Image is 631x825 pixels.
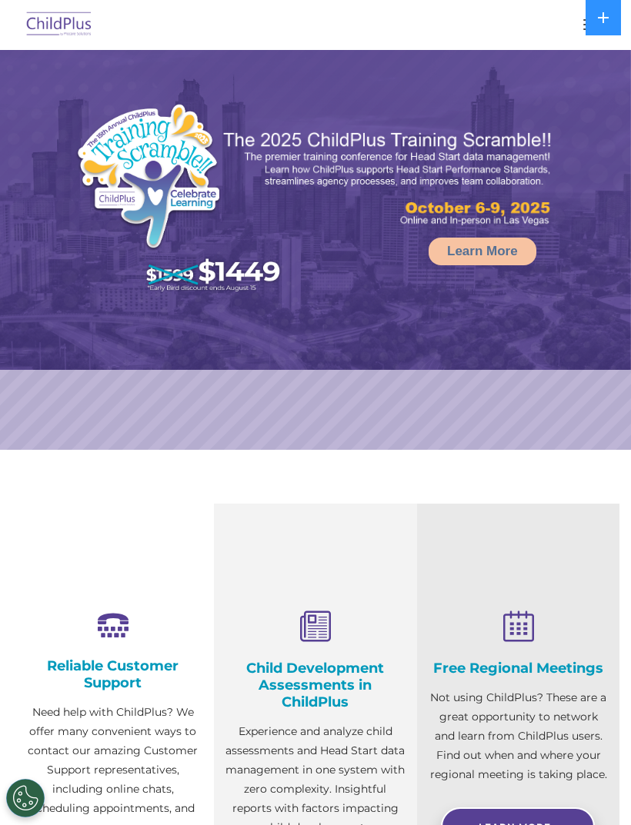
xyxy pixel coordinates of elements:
[429,688,608,784] p: Not using ChildPlus? These are a great opportunity to network and learn from ChildPlus users. Fin...
[429,238,536,265] a: Learn More
[429,660,608,677] h4: Free Regional Meetings
[225,660,405,710] h4: Child Development Assessments in ChildPlus
[6,779,45,817] button: Cookies Settings
[23,657,202,691] h4: Reliable Customer Support
[23,7,95,43] img: ChildPlus by Procare Solutions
